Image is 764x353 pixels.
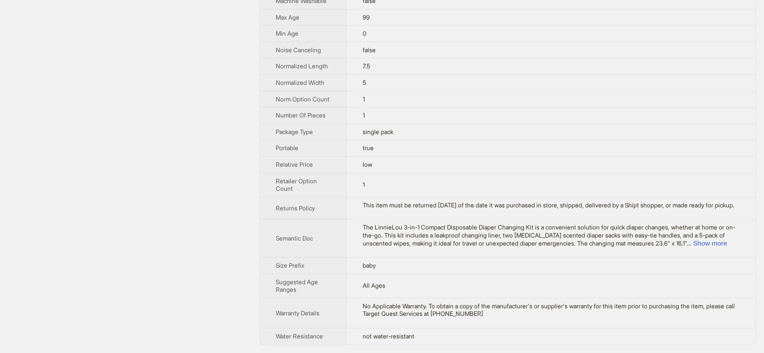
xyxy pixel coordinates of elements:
[276,278,318,294] span: Suggested Age Ranges
[363,223,735,247] span: The LinnieLou 3-in-1 Compact Disposable Diaper Changing Kit is a convenient solution for quick di...
[276,204,315,212] span: Returns Policy
[363,62,370,70] span: 7.5
[276,95,330,103] span: Norm Option Count
[363,128,393,136] span: single pack
[363,30,366,37] span: 0
[363,79,366,86] span: 5
[276,62,328,70] span: Normalized Length
[363,95,365,103] span: 1
[363,332,414,340] span: not water-resistant
[276,262,304,269] span: Size Prefix
[363,201,739,209] div: This item must be returned within 90 days of the date it was purchased in store, shipped, deliver...
[693,240,727,247] button: Expand
[276,30,298,37] span: Min Age
[363,46,376,54] span: false
[363,181,365,188] span: 1
[276,177,317,193] span: Retailer Option Count
[276,234,313,242] span: Semantic Doc
[276,111,325,119] span: Number Of Pieces
[276,46,321,54] span: Noise Canceling
[276,14,299,21] span: Max Age
[363,223,739,247] div: The LinnieLou 3-in-1 Compact Disposable Diaper Changing Kit is a convenient solution for quick di...
[363,262,376,269] span: baby
[363,302,739,318] div: No Applicable Warranty. To obtain a copy of the manufacturer's or supplier's warranty for this it...
[363,111,365,119] span: 1
[276,332,323,340] span: Water Resistance
[363,161,372,168] span: low
[276,144,298,152] span: Portable
[363,144,374,152] span: true
[363,282,385,289] span: All Ages
[276,161,313,168] span: Relative Price
[276,309,319,317] span: Warranty Details
[363,14,370,21] span: 99
[276,128,313,136] span: Package Type
[276,79,324,86] span: Normalized Width
[687,240,691,247] span: ...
